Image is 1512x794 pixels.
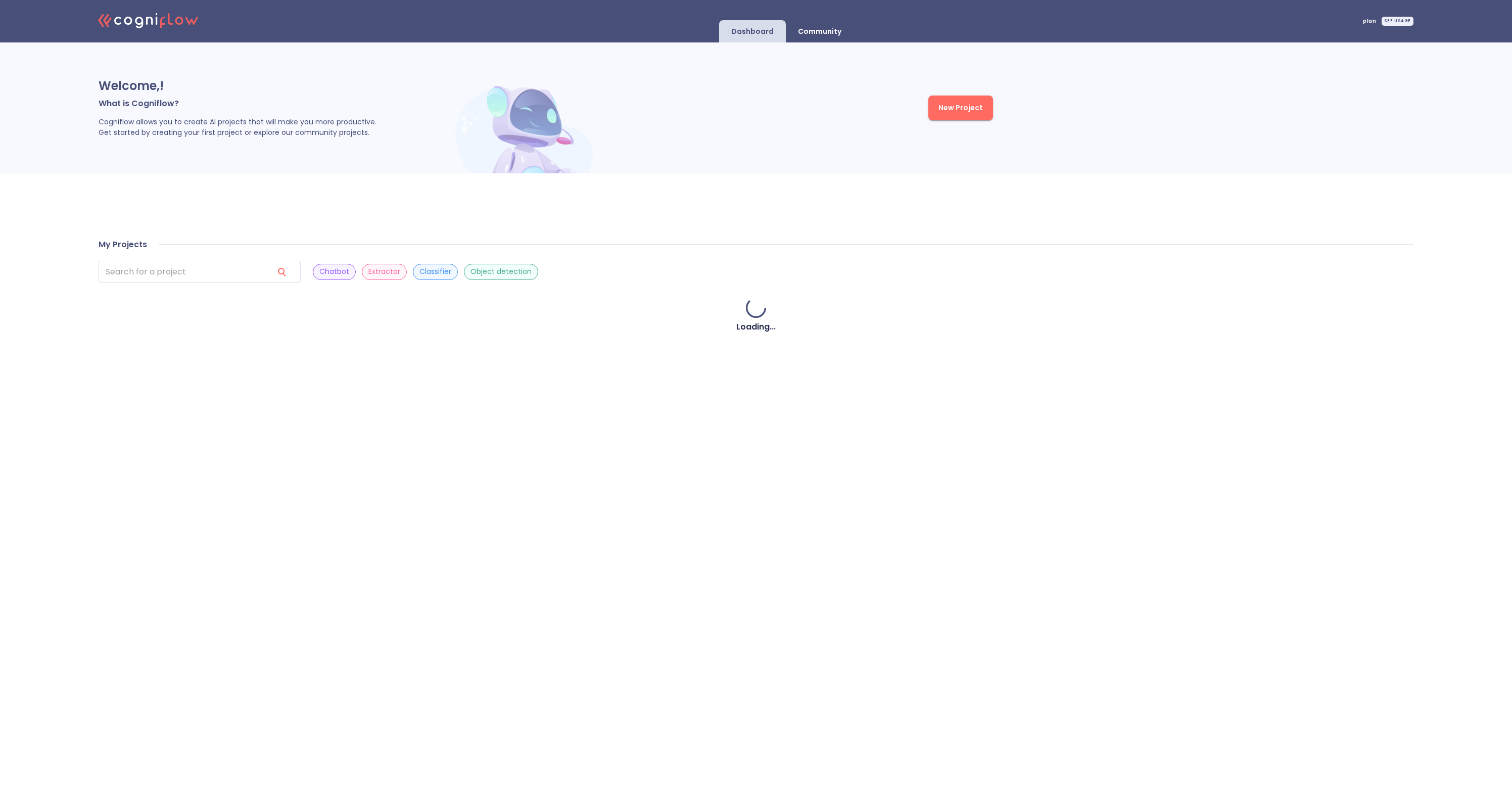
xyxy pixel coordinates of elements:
img: header robot [452,77,599,173]
input: search [99,261,265,283]
p: Dashboard [731,27,774,36]
p: Cogniflow allows you to create AI projects that will make you more productive. Get started by cre... [99,117,452,138]
p: Extractor [368,267,400,276]
p: Welcome, ! [99,78,452,94]
span: plan [1363,19,1376,24]
p: Object detection [470,267,532,276]
h4: My Projects [99,240,147,250]
p: Chatbot [319,267,349,276]
div: SEE USAGE [1382,17,1413,26]
h4: Loading... [736,322,776,332]
button: New Project [928,96,993,120]
span: New Project [938,102,983,114]
p: Community [798,27,841,36]
p: What is Cogniflow? [99,98,452,109]
p: Classifier [419,267,451,276]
